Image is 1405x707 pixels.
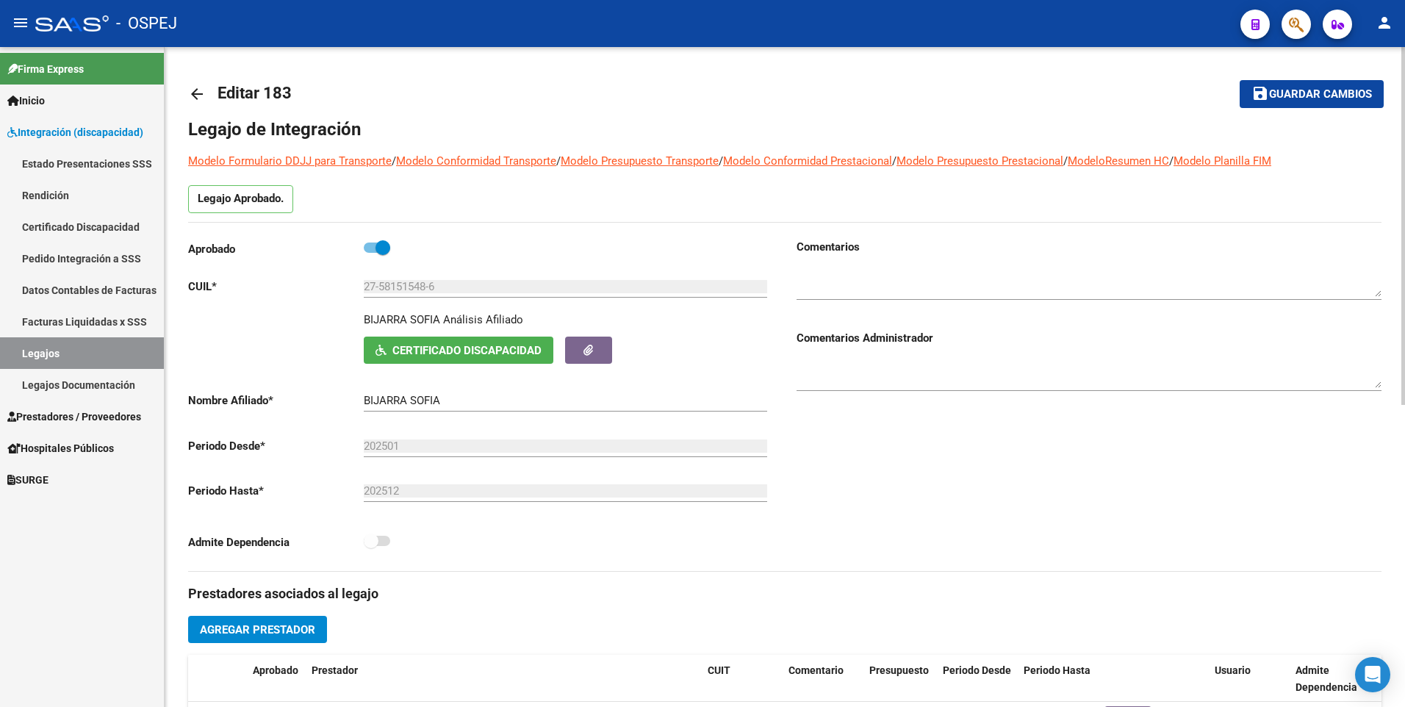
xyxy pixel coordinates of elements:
[188,279,364,295] p: CUIL
[392,344,542,357] span: Certificado Discapacidad
[116,7,177,40] span: - OSPEJ
[7,440,114,456] span: Hospitales Públicos
[253,664,298,676] span: Aprobado
[788,664,844,676] span: Comentario
[247,655,306,703] datatable-header-cell: Aprobado
[1174,154,1271,168] a: Modelo Planilla FIM
[1215,664,1251,676] span: Usuario
[783,655,863,703] datatable-header-cell: Comentario
[218,84,292,102] span: Editar 183
[7,409,141,425] span: Prestadores / Proveedores
[797,330,1381,346] h3: Comentarios Administrador
[188,154,392,168] a: Modelo Formulario DDJJ para Transporte
[188,534,364,550] p: Admite Dependencia
[702,655,783,703] datatable-header-cell: CUIT
[200,623,315,636] span: Agregar Prestador
[1018,655,1099,703] datatable-header-cell: Periodo Hasta
[863,655,937,703] datatable-header-cell: Presupuesto
[7,472,48,488] span: SURGE
[937,655,1018,703] datatable-header-cell: Periodo Desde
[797,239,1381,255] h3: Comentarios
[561,154,719,168] a: Modelo Presupuesto Transporte
[188,616,327,643] button: Agregar Prestador
[188,483,364,499] p: Periodo Hasta
[188,392,364,409] p: Nombre Afiliado
[723,154,892,168] a: Modelo Conformidad Prestacional
[869,664,929,676] span: Presupuesto
[188,118,1381,141] h1: Legajo de Integración
[1376,14,1393,32] mat-icon: person
[7,124,143,140] span: Integración (discapacidad)
[188,438,364,454] p: Periodo Desde
[306,655,702,703] datatable-header-cell: Prestador
[188,584,1381,604] h3: Prestadores asociados al legajo
[312,664,358,676] span: Prestador
[7,61,84,77] span: Firma Express
[896,154,1063,168] a: Modelo Presupuesto Prestacional
[396,154,556,168] a: Modelo Conformidad Transporte
[364,312,440,328] p: BIJARRA SOFIA
[708,664,730,676] span: CUIT
[1290,655,1370,703] datatable-header-cell: Admite Dependencia
[1251,85,1269,102] mat-icon: save
[188,241,364,257] p: Aprobado
[364,337,553,364] button: Certificado Discapacidad
[1269,88,1372,101] span: Guardar cambios
[443,312,523,328] div: Análisis Afiliado
[1209,655,1290,703] datatable-header-cell: Usuario
[188,85,206,103] mat-icon: arrow_back
[1024,664,1090,676] span: Periodo Hasta
[1355,657,1390,692] div: Open Intercom Messenger
[1240,80,1384,107] button: Guardar cambios
[12,14,29,32] mat-icon: menu
[943,664,1011,676] span: Periodo Desde
[1068,154,1169,168] a: ModeloResumen HC
[1296,664,1357,693] span: Admite Dependencia
[188,185,293,213] p: Legajo Aprobado.
[7,93,45,109] span: Inicio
